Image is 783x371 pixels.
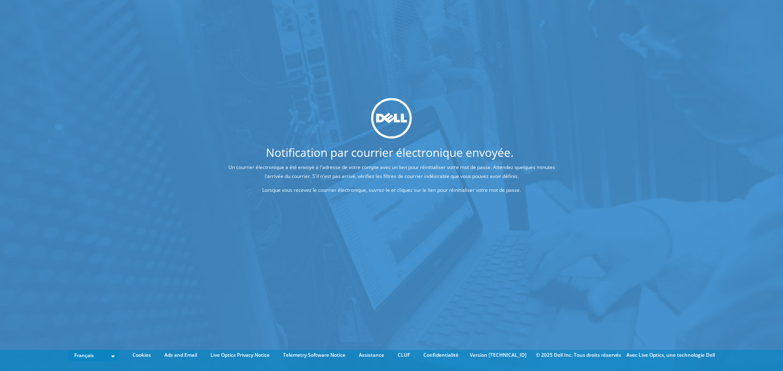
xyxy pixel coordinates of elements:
[532,351,625,360] li: © 2025 Dell Inc. Tous droits réservés
[158,351,203,360] a: Ads and Email
[196,147,583,158] h1: Notification par courrier électronique envoyée.
[277,351,352,360] a: Telemetry Software Notice
[626,351,715,360] li: Avec Live Optics, une technologie Dell
[391,351,416,360] a: CLUF
[126,351,157,360] a: Cookies
[204,351,276,360] a: Live Optics Privacy Notice
[371,98,412,139] img: dell_svg_logo.svg
[417,351,464,360] a: Confidentialité
[466,351,531,360] li: Version [TECHNICAL_ID]
[226,186,557,195] p: Lorsque vous recevez le courrier électronique, ouvrez-le et cliquez sur le lien pour réinitialise...
[226,163,557,181] p: Un courrier électronique a été envoyé à l'adresse de votre compte avec un lien pour réinitialiser...
[353,351,390,360] a: Assistance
